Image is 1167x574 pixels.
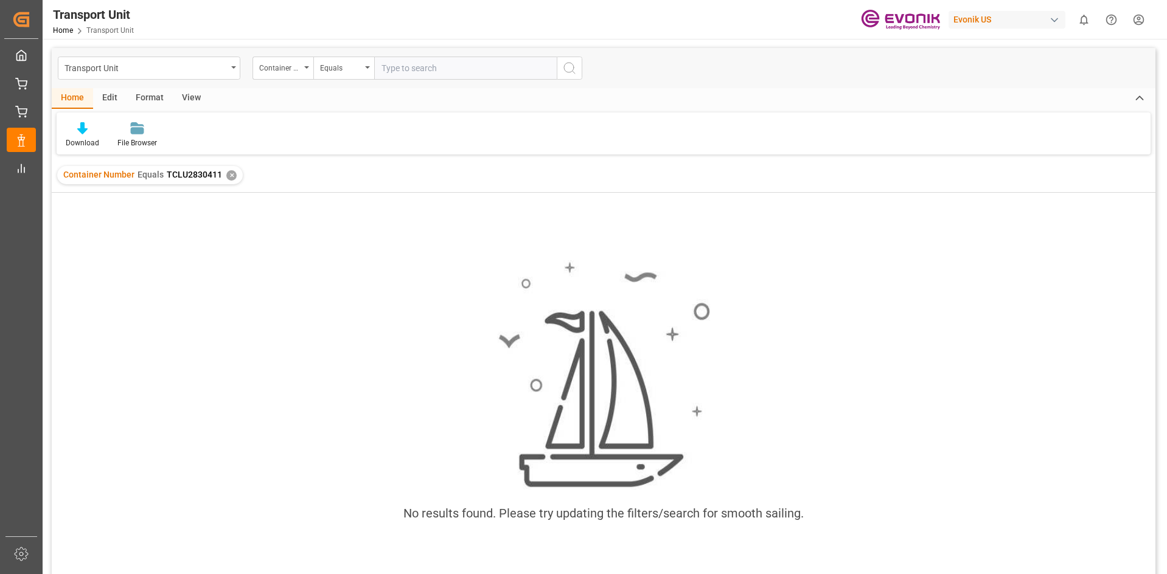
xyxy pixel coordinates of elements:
[117,137,157,148] div: File Browser
[259,60,301,74] div: Container Number
[226,170,237,181] div: ✕
[93,88,127,109] div: Edit
[138,170,164,179] span: Equals
[949,8,1070,31] button: Evonik US
[949,11,1065,29] div: Evonik US
[861,9,940,30] img: Evonik-brand-mark-Deep-Purple-RGB.jpeg_1700498283.jpeg
[497,260,710,490] img: smooth_sailing.jpeg
[53,26,73,35] a: Home
[320,60,361,74] div: Equals
[63,170,134,179] span: Container Number
[53,5,134,24] div: Transport Unit
[374,57,557,80] input: Type to search
[557,57,582,80] button: search button
[173,88,210,109] div: View
[127,88,173,109] div: Format
[1098,6,1125,33] button: Help Center
[313,57,374,80] button: open menu
[403,504,804,522] div: No results found. Please try updating the filters/search for smooth sailing.
[167,170,222,179] span: TCLU2830411
[253,57,313,80] button: open menu
[64,60,227,75] div: Transport Unit
[52,88,93,109] div: Home
[1070,6,1098,33] button: show 0 new notifications
[58,57,240,80] button: open menu
[66,137,99,148] div: Download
